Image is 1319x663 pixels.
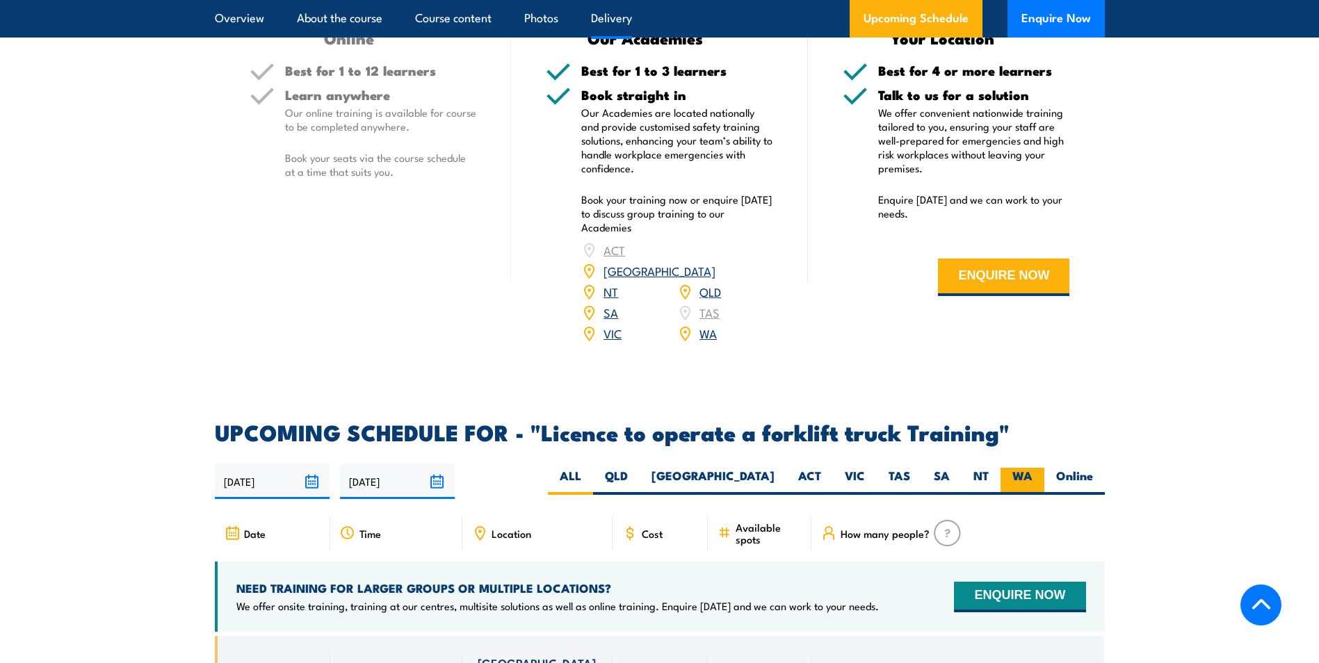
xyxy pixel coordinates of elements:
a: [GEOGRAPHIC_DATA] [604,262,715,279]
p: We offer onsite training, training at our centres, multisite solutions as well as online training... [236,599,879,613]
span: How many people? [841,527,930,539]
p: Book your seats via the course schedule at a time that suits you. [285,151,477,179]
p: We offer convenient nationwide training tailored to you, ensuring your staff are well-prepared fo... [878,106,1070,175]
h3: Your Location [843,30,1042,46]
a: QLD [699,283,721,300]
h5: Book straight in [581,88,773,101]
span: Date [244,527,266,539]
button: ENQUIRE NOW [938,259,1069,296]
h5: Talk to us for a solution [878,88,1070,101]
h3: Online [250,30,449,46]
button: ENQUIRE NOW [954,582,1085,612]
span: Time [359,527,381,539]
label: VIC [833,468,877,495]
label: ALL [548,468,593,495]
label: QLD [593,468,640,495]
h5: Best for 4 or more learners [878,64,1070,77]
input: To date [340,464,455,499]
p: Our online training is available for course to be completed anywhere. [285,106,477,133]
a: SA [604,304,618,320]
label: Online [1044,468,1105,495]
a: VIC [604,325,622,341]
h3: Our Academies [546,30,745,46]
p: Enquire [DATE] and we can work to your needs. [878,193,1070,220]
p: Our Academies are located nationally and provide customised safety training solutions, enhancing ... [581,106,773,175]
span: Available spots [736,521,802,545]
p: Book your training now or enquire [DATE] to discuss group training to our Academies [581,193,773,234]
input: From date [215,464,330,499]
h5: Learn anywhere [285,88,477,101]
label: NT [962,468,1001,495]
a: WA [699,325,717,341]
span: Location [492,527,531,539]
h4: NEED TRAINING FOR LARGER GROUPS OR MULTIPLE LOCATIONS? [236,580,879,596]
label: SA [922,468,962,495]
h5: Best for 1 to 12 learners [285,64,477,77]
label: WA [1001,468,1044,495]
a: NT [604,283,618,300]
label: [GEOGRAPHIC_DATA] [640,468,786,495]
label: ACT [786,468,833,495]
h2: UPCOMING SCHEDULE FOR - "Licence to operate a forklift truck Training" [215,422,1105,441]
label: TAS [877,468,922,495]
span: Cost [642,527,663,539]
h5: Best for 1 to 3 learners [581,64,773,77]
